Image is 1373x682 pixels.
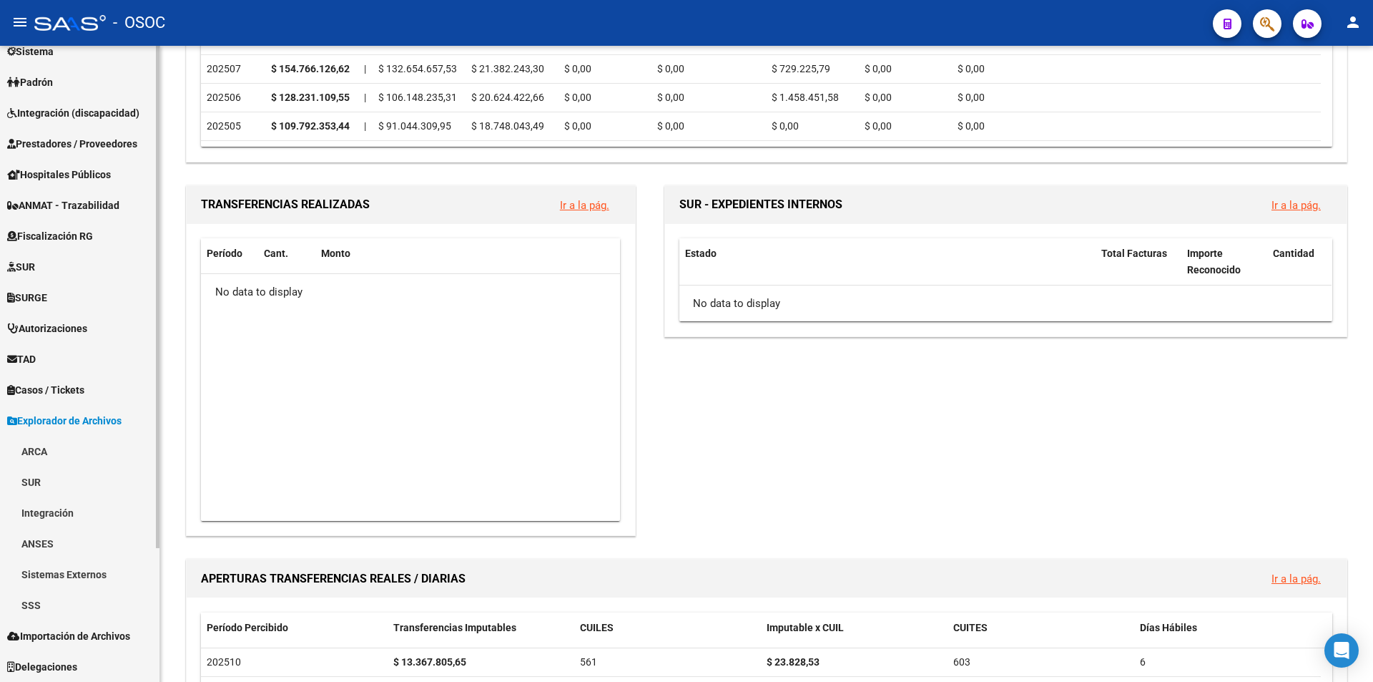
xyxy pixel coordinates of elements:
span: Explorador de Archivos [7,413,122,429]
span: $ 0,00 [564,120,591,132]
span: 6 [1140,656,1146,668]
span: SUR - EXPEDIENTES INTERNOS [679,198,842,211]
span: Padrón [7,74,53,90]
span: $ 0,00 [564,92,591,103]
span: $ 21.382.243,30 [471,63,544,74]
span: ANMAT - Trazabilidad [7,198,119,213]
div: 202506 [207,89,260,106]
span: $ 20.624.422,66 [471,92,544,103]
span: $ 0,00 [958,63,985,74]
span: | [364,63,366,74]
span: 202510 [207,656,241,668]
span: - OSOC [113,7,165,39]
span: Integración (discapacidad) [7,105,139,121]
span: CUITES [953,622,988,633]
datatable-header-cell: Días Hábiles [1134,613,1321,643]
strong: $ 13.367.805,65 [393,656,466,668]
span: $ 0,00 [958,120,985,132]
span: TRANSFERENCIAS REALIZADAS [201,198,370,211]
span: $ 0,00 [958,92,985,103]
span: $ 132.654.657,53 [378,63,457,74]
span: $ 0,00 [865,92,892,103]
span: Período Percibido [207,622,288,633]
span: Estado [685,248,717,259]
datatable-header-cell: CUILES [574,613,761,643]
span: $ 0,00 [865,63,892,74]
span: SUR [7,259,35,275]
datatable-header-cell: Total Facturas [1096,238,1181,286]
button: Ir a la pág. [548,192,621,218]
strong: $ 109.792.353,44 [271,120,350,132]
span: Prestadores / Proveedores [7,136,137,152]
span: $ 0,00 [772,120,799,132]
span: Monto [321,248,350,259]
span: Cant. [264,248,288,259]
span: Casos / Tickets [7,382,84,398]
span: Días Hábiles [1140,622,1197,633]
span: $ 729.225,79 [772,63,830,74]
span: SURGE [7,290,47,306]
datatable-header-cell: Estado [679,238,1096,286]
div: Open Intercom Messenger [1324,633,1359,668]
span: $ 0,00 [657,63,684,74]
span: Delegaciones [7,659,77,675]
span: Cantidad [1273,248,1314,259]
mat-icon: menu [11,14,29,31]
span: TAD [7,351,36,367]
span: Sistema [7,44,54,59]
datatable-header-cell: Cant. [258,238,315,269]
a: Ir a la pág. [1271,199,1321,212]
div: 202505 [207,118,260,135]
span: Transferencias Imputables [393,622,516,633]
span: $ 18.748.043,49 [471,120,544,132]
div: No data to display [201,274,620,310]
span: APERTURAS TRANSFERENCIAS REALES / DIARIAS [201,572,466,585]
span: Importación de Archivos [7,628,130,644]
span: Imputable x CUIL [767,622,844,633]
span: $ 91.044.309,95 [378,120,451,132]
span: $ 1.458.451,58 [772,92,839,103]
mat-icon: person [1344,14,1362,31]
span: 603 [953,656,970,668]
div: No data to display [679,286,1332,321]
strong: $ 154.766.126,62 [271,63,350,74]
span: $ 106.148.235,31 [378,92,457,103]
datatable-header-cell: Período Percibido [201,613,388,643]
strong: $ 128.231.109,55 [271,92,350,103]
span: | [364,120,366,132]
span: $ 0,00 [564,63,591,74]
datatable-header-cell: Cantidad [1267,238,1332,286]
datatable-header-cell: Importe Reconocido [1181,238,1267,286]
a: Ir a la pág. [560,199,609,212]
button: Ir a la pág. [1260,192,1332,218]
datatable-header-cell: Imputable x CUIL [761,613,948,643]
span: 561 [580,656,597,668]
span: CUILES [580,622,614,633]
span: Total Facturas [1101,248,1167,259]
div: 202507 [207,61,260,77]
span: $ 0,00 [865,120,892,132]
datatable-header-cell: Período [201,238,258,269]
span: Fiscalización RG [7,228,93,244]
button: Ir a la pág. [1260,565,1332,592]
strong: $ 23.828,53 [767,656,820,668]
a: Ir a la pág. [1271,573,1321,585]
span: Autorizaciones [7,321,87,336]
span: | [364,92,366,103]
span: $ 0,00 [657,92,684,103]
span: Período [207,248,242,259]
datatable-header-cell: CUITES [948,613,1134,643]
span: Importe Reconocido [1187,248,1241,276]
datatable-header-cell: Transferencias Imputables [388,613,574,643]
span: $ 0,00 [657,120,684,132]
datatable-header-cell: Monto [315,238,609,269]
span: Hospitales Públicos [7,167,111,182]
